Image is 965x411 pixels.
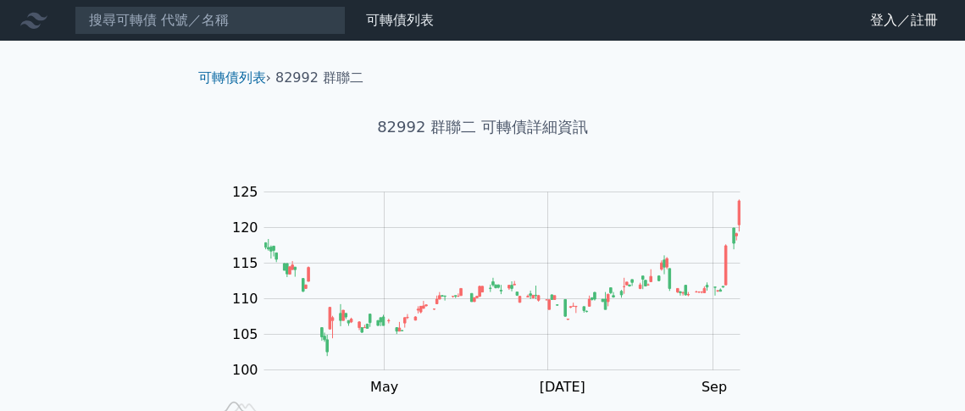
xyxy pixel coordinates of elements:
a: 登入／註冊 [857,7,951,34]
tspan: May [370,379,398,395]
li: › [198,68,271,88]
tspan: 105 [232,326,258,342]
tspan: Sep [702,379,727,395]
tspan: 100 [232,362,258,378]
g: Chart [224,184,766,395]
tspan: 120 [232,219,258,236]
a: 可轉債列表 [198,69,266,86]
tspan: 115 [232,255,258,271]
li: 82992 群聯二 [275,68,363,88]
tspan: 110 [232,291,258,307]
a: 可轉債列表 [366,12,434,28]
input: 搜尋可轉債 代號／名稱 [75,6,346,35]
tspan: [DATE] [540,379,585,395]
h1: 82992 群聯二 可轉債詳細資訊 [185,115,781,139]
tspan: 125 [232,184,258,200]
